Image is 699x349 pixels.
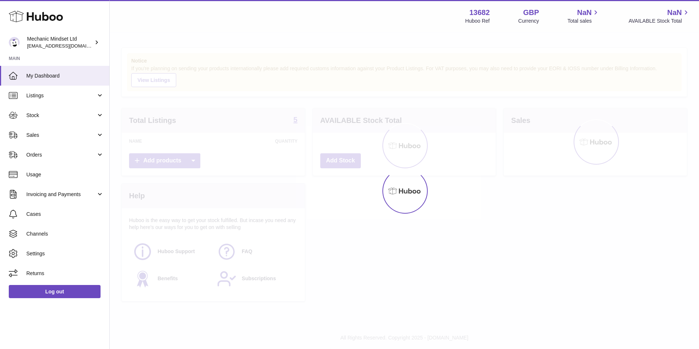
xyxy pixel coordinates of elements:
[9,37,20,48] img: internalAdmin-13682@internal.huboo.com
[628,18,690,25] span: AVAILABLE Stock Total
[26,92,96,99] span: Listings
[27,35,93,49] div: Mechanic Mindset Ltd
[628,8,690,25] a: NaN AVAILABLE Stock Total
[9,285,101,298] a: Log out
[26,230,104,237] span: Channels
[518,18,539,25] div: Currency
[567,18,600,25] span: Total sales
[577,8,592,18] span: NaN
[26,112,96,119] span: Stock
[26,171,104,178] span: Usage
[567,8,600,25] a: NaN Total sales
[523,8,539,18] strong: GBP
[27,43,107,49] span: [EMAIL_ADDRESS][DOMAIN_NAME]
[26,151,96,158] span: Orders
[26,270,104,277] span: Returns
[26,211,104,218] span: Cases
[667,8,682,18] span: NaN
[465,18,490,25] div: Huboo Ref
[26,191,96,198] span: Invoicing and Payments
[26,72,104,79] span: My Dashboard
[469,8,490,18] strong: 13682
[26,250,104,257] span: Settings
[26,132,96,139] span: Sales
